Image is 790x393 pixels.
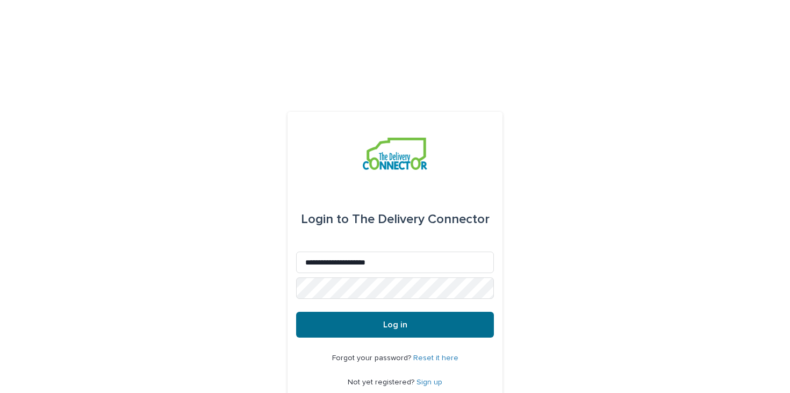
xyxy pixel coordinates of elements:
[383,320,407,329] span: Log in
[363,138,427,170] img: aCWQmA6OSGG0Kwt8cj3c
[348,378,416,386] span: Not yet registered?
[296,312,494,338] button: Log in
[301,204,490,234] div: The Delivery Connector
[413,354,458,362] a: Reset it here
[332,354,413,362] span: Forgot your password?
[416,378,442,386] a: Sign up
[301,213,349,226] span: Login to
